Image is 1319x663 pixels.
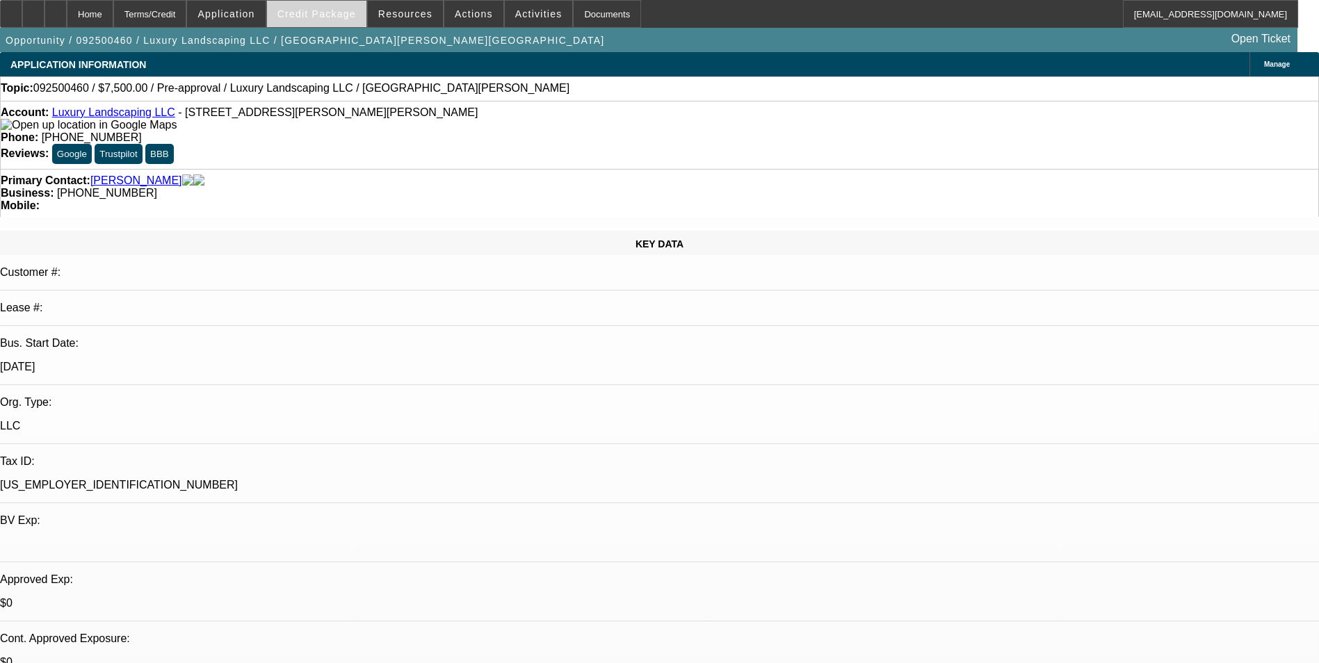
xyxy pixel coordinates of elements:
span: Resources [378,8,432,19]
strong: Phone: [1,131,38,143]
button: Resources [368,1,443,27]
button: Application [187,1,265,27]
a: View Google Maps [1,119,177,131]
span: [PHONE_NUMBER] [57,187,157,199]
a: [PERSON_NAME] [90,174,182,187]
strong: Reviews: [1,147,49,159]
strong: Topic: [1,82,33,95]
button: Activities [505,1,573,27]
span: [PHONE_NUMBER] [42,131,142,143]
img: facebook-icon.png [182,174,193,187]
span: Manage [1264,60,1290,68]
span: Opportunity / 092500460 / Luxury Landscaping LLC / [GEOGRAPHIC_DATA][PERSON_NAME][GEOGRAPHIC_DATA] [6,35,604,46]
span: 092500460 / $7,500.00 / Pre-approval / Luxury Landscaping LLC / [GEOGRAPHIC_DATA][PERSON_NAME] [33,82,569,95]
span: Activities [515,8,563,19]
img: linkedin-icon.png [193,174,204,187]
strong: Account: [1,106,49,118]
span: KEY DATA [636,238,683,249]
strong: Business: [1,187,54,199]
strong: Mobile: [1,199,40,211]
button: BBB [145,144,174,164]
a: Luxury Landscaping LLC [52,106,175,118]
button: Trustpilot [95,144,142,164]
span: Credit Package [277,8,356,19]
strong: Primary Contact: [1,174,90,187]
a: Open Ticket [1226,27,1296,51]
span: Actions [455,8,493,19]
img: Open up location in Google Maps [1,119,177,131]
span: APPLICATION INFORMATION [10,59,146,70]
button: Google [52,144,92,164]
button: Credit Package [267,1,366,27]
button: Actions [444,1,503,27]
span: Application [197,8,254,19]
span: - [STREET_ADDRESS][PERSON_NAME][PERSON_NAME] [178,106,478,118]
